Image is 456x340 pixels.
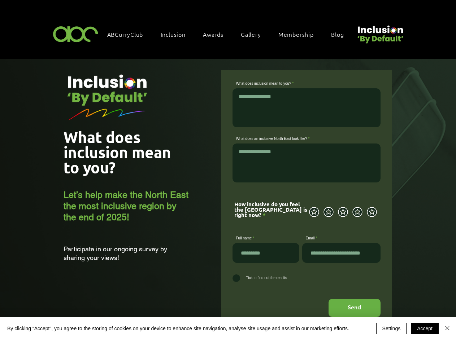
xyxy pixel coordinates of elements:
span: By clicking “Accept”, you agree to the storing of cookies on your device to enhance site navigati... [7,325,349,332]
img: Untitled design (22).png [355,19,405,44]
a: ABCurryClub [104,27,154,42]
span: Membership [278,30,314,38]
img: ABC-Logo-Blank-Background-01-01-2.png [51,23,101,44]
img: Untitled design (22).png [49,63,166,129]
div: Inclusion [157,27,196,42]
label: Email [302,237,381,240]
button: Send [329,299,381,317]
span: Participate in our ongoing survey by sharing your views! [64,245,167,261]
a: Gallery [237,27,272,42]
button: Settings [376,323,407,334]
label: Full name [233,237,299,240]
span: Awards [203,30,223,38]
div: Awards [199,27,234,42]
span: Let’s help make the North East the most inclusive region by the end of 2025! [64,190,188,222]
label: What does an inclusive North East look like? [233,137,381,141]
span: Tick to find out the results [246,276,287,280]
span: Send [348,304,361,312]
a: Membership [275,27,325,42]
a: Blog [327,27,355,42]
span: Blog [331,30,344,38]
label: What does inclusion mean to you? [233,82,381,85]
nav: Site [104,27,355,42]
span: Inclusion [161,30,186,38]
span: ABCurryClub [107,30,143,38]
div: How inclusive do you feel the [GEOGRAPHIC_DATA] is right now? [234,202,308,218]
button: Accept [411,323,439,334]
button: Close [443,323,452,334]
span: What does inclusion mean to you? [64,127,171,177]
img: Close [443,324,452,332]
span: Gallery [241,30,261,38]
